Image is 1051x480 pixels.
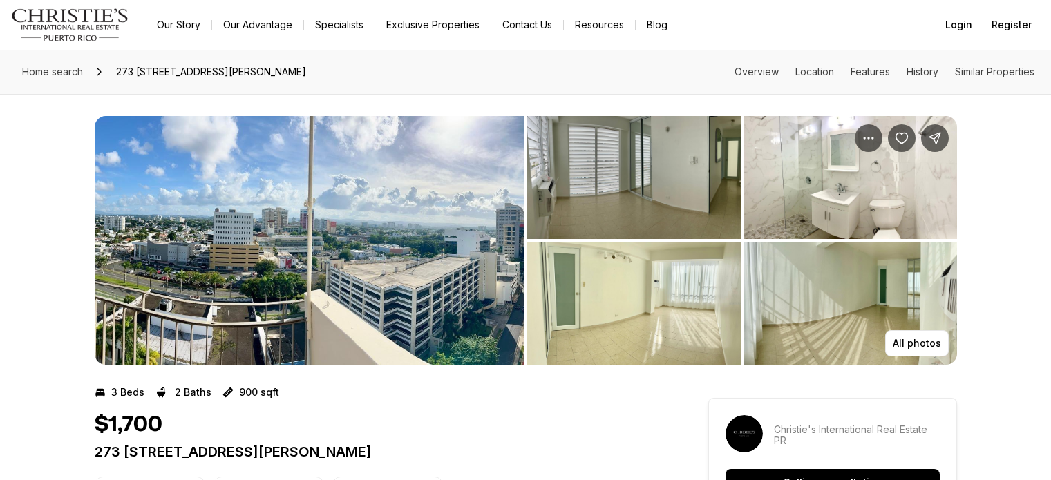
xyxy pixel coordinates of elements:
[527,116,957,365] li: 2 of 3
[983,11,1040,39] button: Register
[774,424,940,446] p: Christie's International Real Estate PR
[95,412,162,438] h1: $1,700
[304,15,375,35] a: Specialists
[945,19,972,30] span: Login
[111,61,312,83] span: 273 [STREET_ADDRESS][PERSON_NAME]
[11,8,129,41] img: logo
[146,15,211,35] a: Our Story
[735,66,1034,77] nav: Page section menu
[564,15,635,35] a: Resources
[893,338,941,349] p: All photos
[795,66,834,77] a: Skip to: Location
[212,15,303,35] a: Our Advantage
[921,124,949,152] button: Share Property: 273 CALLE URUGUAY #11
[885,330,949,356] button: All photos
[95,116,524,365] button: View image gallery
[527,242,741,365] button: View image gallery
[491,15,563,35] button: Contact Us
[735,66,779,77] a: Skip to: Overview
[527,116,741,239] button: View image gallery
[888,124,916,152] button: Save Property: 273 CALLE URUGUAY #11
[744,116,957,239] button: View image gallery
[95,116,957,365] div: Listing Photos
[175,387,211,398] p: 2 Baths
[95,443,659,460] p: 273 [STREET_ADDRESS][PERSON_NAME]
[992,19,1032,30] span: Register
[375,15,491,35] a: Exclusive Properties
[239,387,279,398] p: 900 sqft
[907,66,938,77] a: Skip to: History
[22,66,83,77] span: Home search
[937,11,981,39] button: Login
[636,15,679,35] a: Blog
[95,116,524,365] li: 1 of 3
[17,61,88,83] a: Home search
[111,387,144,398] p: 3 Beds
[855,124,882,152] button: Property options
[744,242,957,365] button: View image gallery
[851,66,890,77] a: Skip to: Features
[955,66,1034,77] a: Skip to: Similar Properties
